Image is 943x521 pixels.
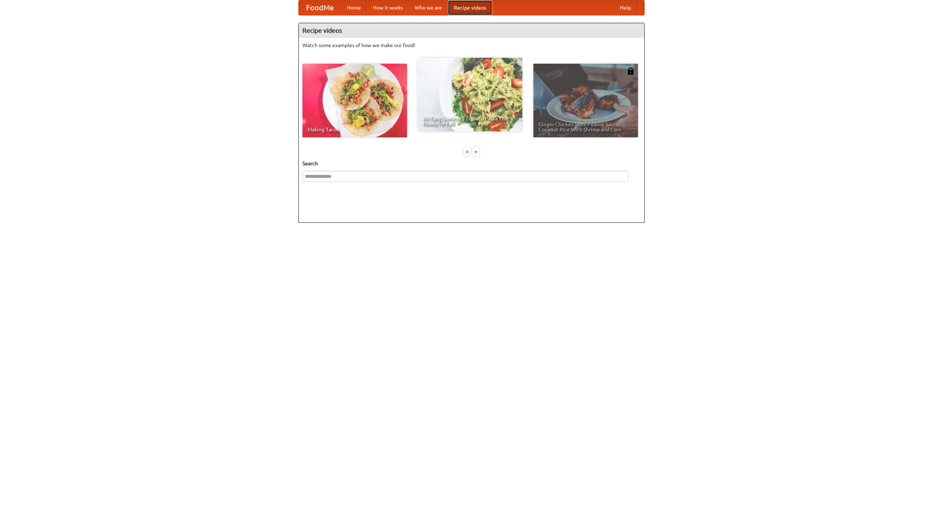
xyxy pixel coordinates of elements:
img: 483408.png [627,67,634,75]
p: Watch some examples of how we make our food! [302,42,641,49]
a: FoodMe [299,0,341,15]
span: Making Tacos [308,127,402,132]
a: How it works [367,0,409,15]
a: Who we are [409,0,448,15]
a: An Easy, Summery Tomato Pasta That's Ready for Fall [418,58,522,131]
span: An Easy, Summery Tomato Pasta That's Ready for Fall [423,116,517,126]
div: » [473,147,479,156]
a: Help [614,0,637,15]
a: Making Tacos [302,64,407,137]
h4: Recipe videos [299,23,644,38]
a: Recipe videos [448,0,492,15]
h5: Search [302,160,641,167]
div: « [464,147,470,156]
a: Home [341,0,367,15]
